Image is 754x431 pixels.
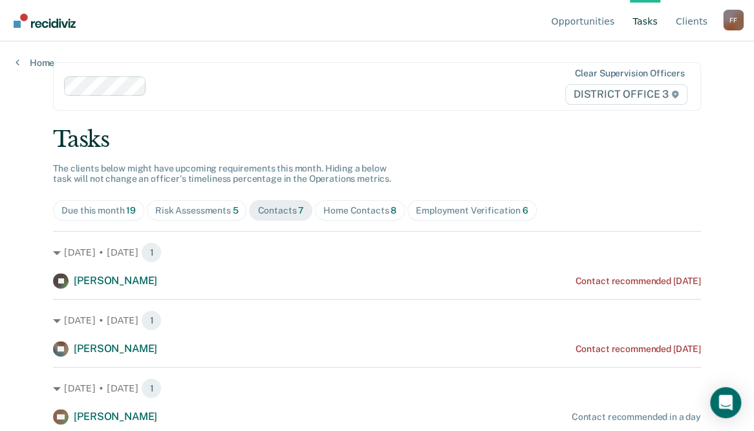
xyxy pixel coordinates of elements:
[416,205,528,216] div: Employment Verification
[323,205,396,216] div: Home Contacts
[53,378,700,399] div: [DATE] • [DATE] 1
[61,205,136,216] div: Due this month
[723,10,744,30] div: F F
[53,126,700,153] div: Tasks
[522,205,528,215] span: 6
[710,387,741,418] div: Open Intercom Messenger
[233,205,239,215] span: 5
[155,205,239,216] div: Risk Assessments
[74,342,157,355] span: [PERSON_NAME]
[141,378,162,399] span: 1
[53,242,700,263] div: [DATE] • [DATE] 1
[574,68,684,79] div: Clear supervision officers
[257,205,304,216] div: Contacts
[74,410,157,423] span: [PERSON_NAME]
[298,205,304,215] span: 7
[723,10,744,30] button: Profile dropdown button
[16,57,54,69] a: Home
[391,205,396,215] span: 8
[53,310,700,331] div: [DATE] • [DATE] 1
[126,205,136,215] span: 19
[141,242,162,263] span: 1
[575,276,700,287] div: Contact recommended [DATE]
[53,163,391,184] span: The clients below might have upcoming requirements this month. Hiding a below task will not chang...
[141,310,162,331] span: 1
[572,412,701,423] div: Contact recommended in a day
[14,14,76,28] img: Recidiviz
[565,84,687,105] span: DISTRICT OFFICE 3
[575,344,700,355] div: Contact recommended [DATE]
[74,274,157,287] span: [PERSON_NAME]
